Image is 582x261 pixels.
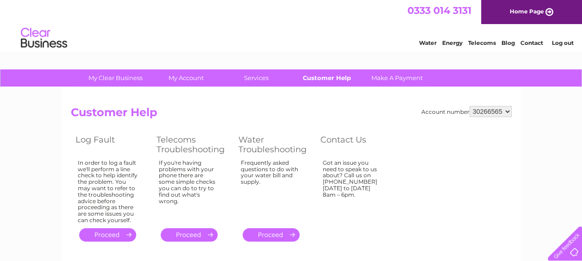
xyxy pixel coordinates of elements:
[323,160,383,220] div: Got an issue you need to speak to us about? Call us on [PHONE_NUMBER] [DATE] to [DATE] 8am – 6pm.
[71,132,152,157] th: Log Fault
[468,39,496,46] a: Telecoms
[161,228,218,242] a: .
[316,132,397,157] th: Contact Us
[73,5,510,45] div: Clear Business is a trading name of Verastar Limited (registered in [GEOGRAPHIC_DATA] No. 3667643...
[148,69,224,87] a: My Account
[551,39,573,46] a: Log out
[78,160,138,224] div: In order to log a fault we'll perform a line check to help identify the problem. You may want to ...
[359,69,435,87] a: Make A Payment
[20,24,68,52] img: logo.png
[407,5,471,16] a: 0333 014 3131
[241,160,302,220] div: Frequently asked questions to do with your water bill and supply.
[288,69,365,87] a: Customer Help
[77,69,154,87] a: My Clear Business
[520,39,543,46] a: Contact
[159,160,220,220] div: If you're having problems with your phone there are some simple checks you can do to try to find ...
[501,39,515,46] a: Blog
[421,106,512,117] div: Account number
[234,132,316,157] th: Water Troubleshooting
[419,39,437,46] a: Water
[71,106,512,124] h2: Customer Help
[79,228,136,242] a: .
[243,228,300,242] a: .
[152,132,234,157] th: Telecoms Troubleshooting
[442,39,463,46] a: Energy
[218,69,294,87] a: Services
